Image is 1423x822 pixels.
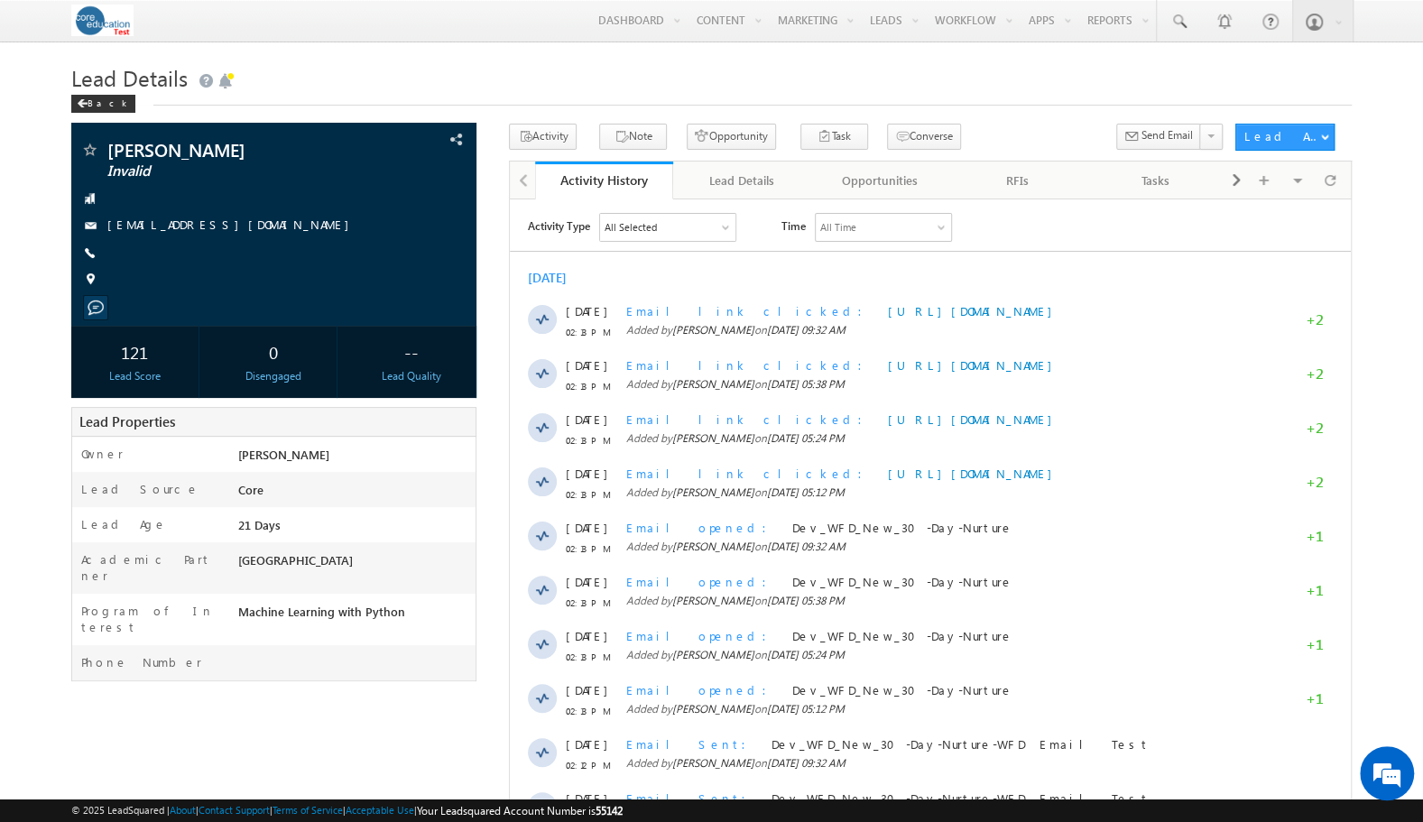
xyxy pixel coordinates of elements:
[116,429,268,444] span: Email opened
[81,654,202,670] label: Phone Number
[56,158,97,174] span: [DATE]
[596,804,623,817] span: 55142
[257,611,335,624] span: [DATE] 05:38 PM
[199,804,270,816] a: Contact Support
[282,429,504,444] span: Dev_WFD_New_30-Day-Nurture
[116,231,734,247] span: Added by on
[688,170,795,191] div: Lead Details
[56,591,97,607] span: [DATE]
[56,104,97,120] span: [DATE]
[162,124,245,137] span: [PERSON_NAME]
[257,286,335,300] span: [DATE] 05:12 PM
[826,170,933,191] div: Opportunities
[116,320,268,336] span: Email opened
[1087,162,1225,199] a: Tasks
[378,104,551,119] a: [URL][DOMAIN_NAME]
[116,448,734,464] span: Added by on
[378,158,551,173] a: [URL][DOMAIN_NAME]
[262,591,640,606] span: Dev_WFD_New_30-Day-Nurture-WFD Email Test
[234,516,476,541] div: 21 Days
[535,162,673,199] a: Activity History
[116,339,734,356] span: Added by on
[56,429,97,445] span: [DATE]
[796,437,814,458] span: +1
[95,20,147,36] div: All Selected
[257,232,335,245] span: [DATE] 05:24 PM
[234,551,476,577] div: [GEOGRAPHIC_DATA]
[234,481,476,506] div: Core
[162,286,245,300] span: [PERSON_NAME]
[353,368,471,384] div: Lead Quality
[378,266,551,282] a: [URL][DOMAIN_NAME]
[162,448,245,462] span: [PERSON_NAME]
[107,217,358,232] a: [EMAIL_ADDRESS][DOMAIN_NAME]
[56,341,110,357] span: 02:13 PM
[116,502,734,518] span: Added by on
[107,162,359,180] span: Invalid
[56,558,110,574] span: 02:12 PM
[81,551,218,584] label: Academic Partner
[282,483,504,498] span: Dev_WFD_New_30-Day-Nurture
[214,368,332,384] div: Disengaged
[81,516,167,532] label: Lead Age
[18,70,77,87] div: [DATE]
[262,537,640,552] span: Dev_WFD_New_30-Day-Nurture-WFD Email Test
[796,274,814,296] span: +2
[272,14,296,41] span: Time
[79,412,175,430] span: Lead Properties
[796,166,814,188] span: +2
[949,162,1087,199] a: RFIs
[796,328,814,350] span: +1
[1116,124,1201,150] button: Send Email
[81,603,218,635] label: Program of Interest
[234,603,476,628] div: Machine Learning with Python
[107,141,359,159] span: [PERSON_NAME]
[381,651,476,687] span: Show More
[116,177,734,193] span: Added by on
[116,374,268,390] span: Email opened
[245,556,328,580] em: Start Chat
[796,220,814,242] span: +2
[214,335,332,368] div: 0
[796,112,814,134] span: +2
[170,804,196,816] a: About
[257,124,336,137] span: [DATE] 09:32 AM
[346,804,414,816] a: Acceptable Use
[273,804,343,816] a: Terms of Service
[94,95,303,118] div: Chat with us now
[18,14,80,41] span: Activity Type
[887,124,961,150] button: Converse
[71,94,144,109] a: Back
[257,340,336,354] span: [DATE] 09:32 AM
[162,557,245,570] span: [PERSON_NAME]
[56,537,97,553] span: [DATE]
[116,610,734,626] span: Added by on
[56,503,110,520] span: 02:13 PM
[257,557,336,570] span: [DATE] 09:32 AM
[56,125,110,141] span: 02:13 PM
[81,446,124,462] label: Owner
[71,5,134,36] img: Custom Logo
[56,179,110,195] span: 02:13 PM
[76,368,194,384] div: Lead Score
[509,124,577,150] button: Activity
[417,804,623,817] span: Your Leadsquared Account Number is
[23,167,329,541] textarea: Type your message and hit 'Enter'
[162,611,245,624] span: [PERSON_NAME]
[549,171,660,189] div: Activity History
[56,266,97,282] span: [DATE]
[1235,124,1335,151] button: Lead Actions
[296,9,339,52] div: Minimize live chat window
[162,394,245,408] span: [PERSON_NAME]
[257,394,335,408] span: [DATE] 05:38 PM
[673,162,811,199] a: Lead Details
[116,104,364,119] span: Email link clicked
[282,374,504,390] span: Dev_WFD_New_30-Day-Nurture
[257,503,335,516] span: [DATE] 05:12 PM
[56,374,97,391] span: [DATE]
[116,537,247,552] span: Email Sent
[56,212,97,228] span: [DATE]
[116,591,247,606] span: Email Sent
[964,170,1071,191] div: RFIs
[238,447,329,462] span: [PERSON_NAME]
